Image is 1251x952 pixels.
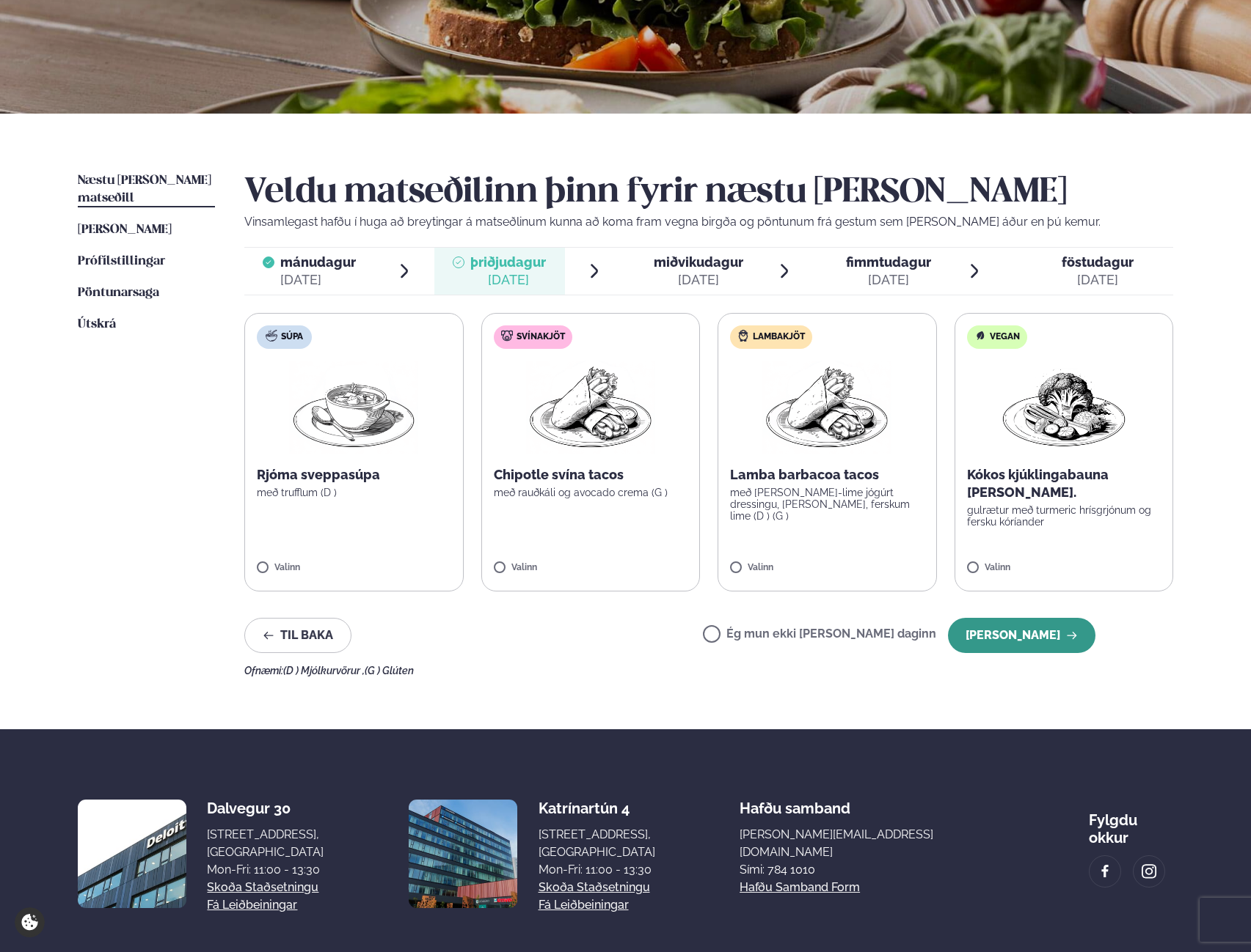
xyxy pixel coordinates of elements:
span: (D ) Mjólkurvörur , [283,665,365,676]
div: [DATE] [846,271,931,289]
div: [DATE] [1062,271,1134,289]
span: þriðjudagur [470,254,546,270]
p: Sími: 784 1010 [740,861,1004,879]
a: Pöntunarsaga [78,284,159,302]
p: með trufflum (D ) [257,487,451,498]
div: Ofnæmi: [244,665,1173,676]
div: [DATE] [280,271,356,289]
p: Kókos kjúklingabauna [PERSON_NAME]. [967,466,1161,501]
span: Næstu [PERSON_NAME] matseðill [78,174,211,204]
a: Næstu [PERSON_NAME] matseðill [78,172,215,207]
span: Hafðu samband [740,788,850,817]
div: [DATE] [470,271,546,289]
p: Chipotle svína tacos [494,466,688,484]
button: [PERSON_NAME] [948,618,1095,653]
p: Lamba barbacoa tacos [730,466,924,484]
img: Vegan.svg [974,330,986,342]
a: Skoða staðsetningu [539,879,650,896]
div: [STREET_ADDRESS], [GEOGRAPHIC_DATA] [207,826,324,861]
div: [STREET_ADDRESS], [GEOGRAPHIC_DATA] [539,826,655,861]
span: fimmtudagur [846,254,931,270]
a: [PERSON_NAME] [78,221,172,239]
span: Lambakjöt [753,331,805,343]
img: Wraps.png [526,361,655,454]
a: image alt [1090,856,1120,887]
img: image alt [1141,863,1157,880]
span: Útskrá [78,318,116,331]
a: Fá leiðbeiningar [539,896,629,914]
a: [PERSON_NAME][EMAIL_ADDRESS][DOMAIN_NAME] [740,826,1004,861]
span: Súpa [281,331,303,343]
p: Rjóma sveppasúpa [257,466,451,484]
span: (G ) Glúten [365,665,414,676]
img: image alt [78,800,186,908]
div: Katrínartún 4 [539,800,655,817]
a: Hafðu samband form [740,879,860,896]
a: Útskrá [78,316,116,333]
h2: Veldu matseðilinn þinn fyrir næstu [PERSON_NAME] [244,172,1173,213]
img: pork.svg [501,330,513,342]
div: Mon-Fri: 11:00 - 13:30 [207,861,324,879]
a: image alt [1134,856,1164,887]
img: Lamb.svg [737,330,749,342]
a: Prófílstillingar [78,253,165,270]
img: soup.svg [266,330,277,342]
p: með [PERSON_NAME]-lime jógúrt dressingu, [PERSON_NAME], ferskum lime (D ) (G ) [730,487,924,522]
span: mánudagur [280,254,356,270]
div: Mon-Fri: 11:00 - 13:30 [539,861,655,879]
a: Cookie settings [15,907,45,937]
p: Vinsamlegast hafðu í huga að breytingar á matseðlinum kunna að koma fram vegna birgða og pöntunum... [244,213,1173,231]
img: Soup.png [289,361,418,454]
span: miðvikudagur [654,254,743,270]
span: Pöntunarsaga [78,287,159,299]
p: gulrætur með turmeric hrísgrjónum og fersku kóríander [967,504,1161,528]
div: Dalvegur 30 [207,800,324,817]
span: Vegan [990,331,1020,343]
span: [PERSON_NAME] [78,224,172,236]
p: með rauðkáli og avocado crema (G ) [494,487,688,498]
img: image alt [409,800,517,908]
span: föstudagur [1062,254,1134,270]
div: Fylgdu okkur [1089,800,1173,846]
a: Skoða staðsetningu [207,879,318,896]
img: Vegan.png [999,361,1128,454]
div: [DATE] [654,271,743,289]
img: image alt [1097,863,1113,880]
img: Wraps.png [762,361,891,454]
span: Prófílstillingar [78,255,165,267]
span: Svínakjöt [517,331,565,343]
a: Fá leiðbeiningar [207,896,297,914]
button: Til baka [244,618,351,653]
